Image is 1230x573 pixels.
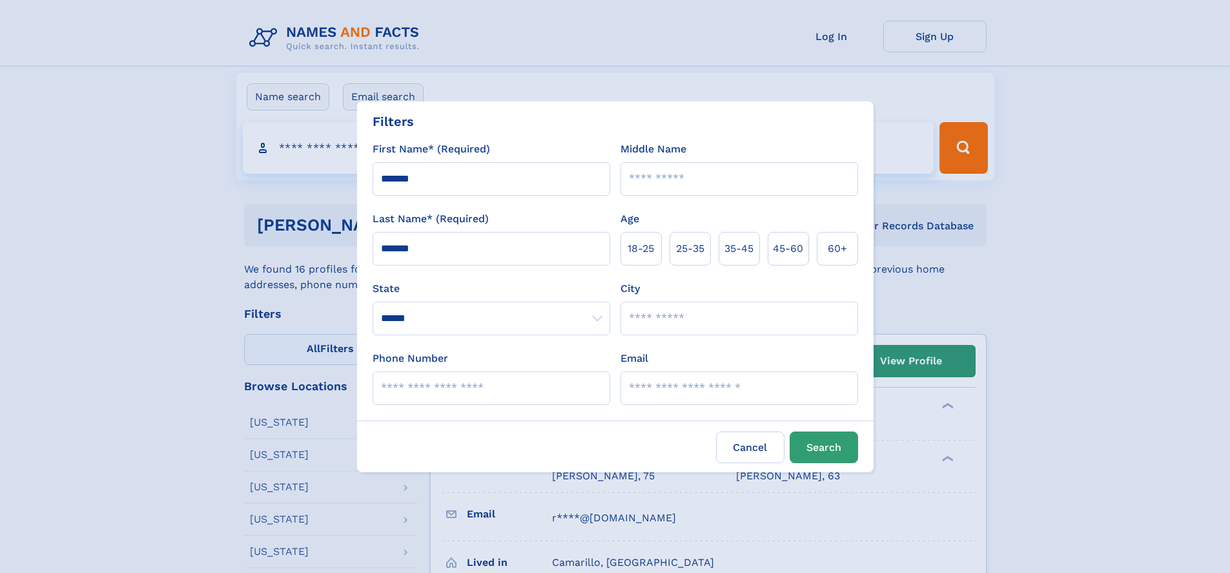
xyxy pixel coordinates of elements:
[373,112,414,131] div: Filters
[620,351,648,366] label: Email
[373,141,490,157] label: First Name* (Required)
[620,141,686,157] label: Middle Name
[676,241,704,256] span: 25‑35
[790,432,858,463] button: Search
[724,241,753,256] span: 35‑45
[620,281,640,297] label: City
[373,351,448,366] label: Phone Number
[628,241,654,256] span: 18‑25
[373,211,489,227] label: Last Name* (Required)
[620,211,639,227] label: Age
[828,241,847,256] span: 60+
[716,432,784,463] label: Cancel
[373,281,610,297] label: State
[773,241,803,256] span: 45‑60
